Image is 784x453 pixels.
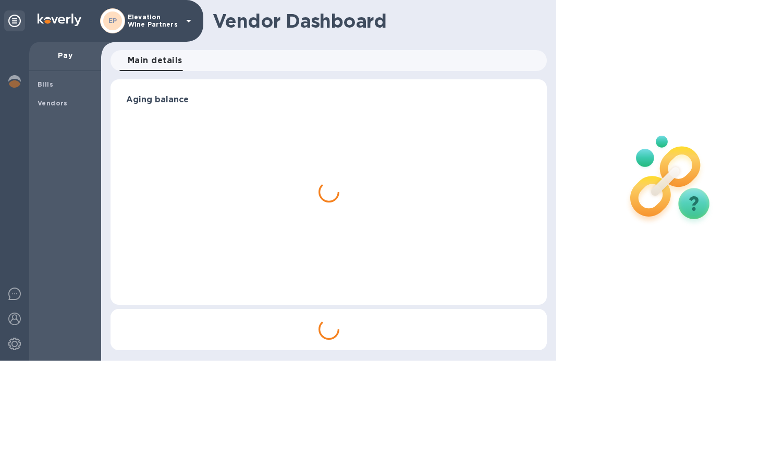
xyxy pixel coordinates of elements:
[38,14,81,26] img: Logo
[213,10,540,32] h1: Vendor Dashboard
[38,80,53,88] b: Bills
[4,10,25,31] div: Unpin categories
[128,53,182,68] span: Main details
[128,14,180,28] p: Elevation Wine Partners
[38,99,68,107] b: Vendors
[126,95,531,105] h3: Aging balance
[38,50,93,61] p: Pay
[108,17,117,25] b: EP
